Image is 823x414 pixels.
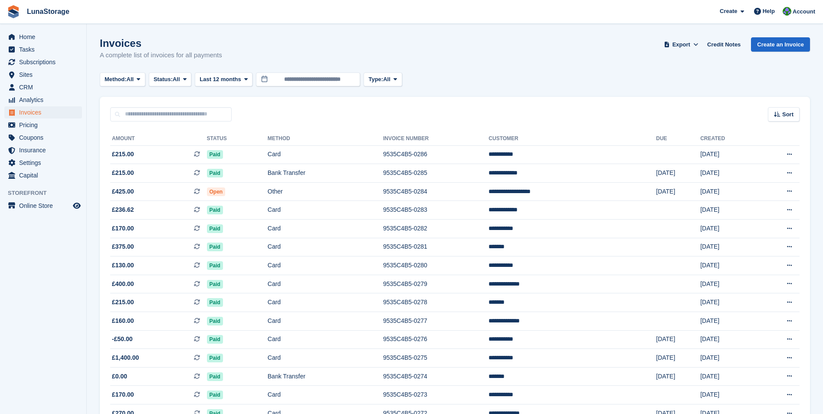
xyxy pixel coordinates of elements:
[4,43,82,56] a: menu
[207,354,223,362] span: Paid
[700,386,757,404] td: [DATE]
[207,169,223,177] span: Paid
[207,335,223,344] span: Paid
[207,150,223,159] span: Paid
[100,50,222,60] p: A complete list of invoices for all payments
[662,37,700,52] button: Export
[100,72,145,87] button: Method: All
[364,72,402,87] button: Type: All
[19,106,71,118] span: Invoices
[383,220,489,238] td: 9535C4B5-0282
[383,386,489,404] td: 9535C4B5-0273
[112,205,134,214] span: £236.62
[700,201,757,220] td: [DATE]
[207,280,223,289] span: Paid
[700,330,757,349] td: [DATE]
[268,293,383,312] td: Card
[19,157,71,169] span: Settings
[4,56,82,68] a: menu
[751,37,810,52] a: Create an Invoice
[207,132,268,146] th: Status
[268,182,383,201] td: Other
[207,206,223,214] span: Paid
[268,220,383,238] td: Card
[383,312,489,331] td: 9535C4B5-0277
[383,256,489,275] td: 9535C4B5-0280
[207,317,223,325] span: Paid
[112,242,134,251] span: £375.00
[268,386,383,404] td: Card
[19,200,71,212] span: Online Store
[112,335,132,344] span: -£50.00
[127,75,134,84] span: All
[112,298,134,307] span: £215.00
[700,220,757,238] td: [DATE]
[19,119,71,131] span: Pricing
[782,110,793,119] span: Sort
[268,164,383,183] td: Bank Transfer
[19,43,71,56] span: Tasks
[700,256,757,275] td: [DATE]
[700,238,757,256] td: [DATE]
[112,372,127,381] span: £0.00
[268,145,383,164] td: Card
[704,37,744,52] a: Credit Notes
[4,106,82,118] a: menu
[656,132,700,146] th: Due
[19,81,71,93] span: CRM
[268,367,383,386] td: Bank Transfer
[720,7,737,16] span: Create
[268,132,383,146] th: Method
[763,7,775,16] span: Help
[268,349,383,368] td: Card
[656,330,700,349] td: [DATE]
[4,119,82,131] a: menu
[195,72,252,87] button: Last 12 months
[268,201,383,220] td: Card
[4,31,82,43] a: menu
[4,157,82,169] a: menu
[112,168,134,177] span: £215.00
[8,189,86,197] span: Storefront
[383,145,489,164] td: 9535C4B5-0286
[23,4,73,19] a: LunaStorage
[383,182,489,201] td: 9535C4B5-0284
[383,367,489,386] td: 9535C4B5-0274
[368,75,383,84] span: Type:
[19,69,71,81] span: Sites
[672,40,690,49] span: Export
[207,224,223,233] span: Paid
[4,94,82,106] a: menu
[268,275,383,293] td: Card
[489,132,656,146] th: Customer
[112,316,134,325] span: £160.00
[700,182,757,201] td: [DATE]
[383,275,489,293] td: 9535C4B5-0279
[4,144,82,156] a: menu
[700,367,757,386] td: [DATE]
[793,7,815,16] span: Account
[383,201,489,220] td: 9535C4B5-0283
[700,145,757,164] td: [DATE]
[700,349,757,368] td: [DATE]
[154,75,173,84] span: Status:
[383,132,489,146] th: Invoice Number
[383,238,489,256] td: 9535C4B5-0281
[207,261,223,270] span: Paid
[207,243,223,251] span: Paid
[383,330,489,349] td: 9535C4B5-0276
[4,131,82,144] a: menu
[268,256,383,275] td: Card
[4,169,82,181] a: menu
[700,164,757,183] td: [DATE]
[112,261,134,270] span: £130.00
[383,349,489,368] td: 9535C4B5-0275
[700,132,757,146] th: Created
[112,390,134,399] span: £170.00
[383,164,489,183] td: 9535C4B5-0285
[112,187,134,196] span: £425.00
[700,312,757,331] td: [DATE]
[112,150,134,159] span: £215.00
[19,144,71,156] span: Insurance
[268,238,383,256] td: Card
